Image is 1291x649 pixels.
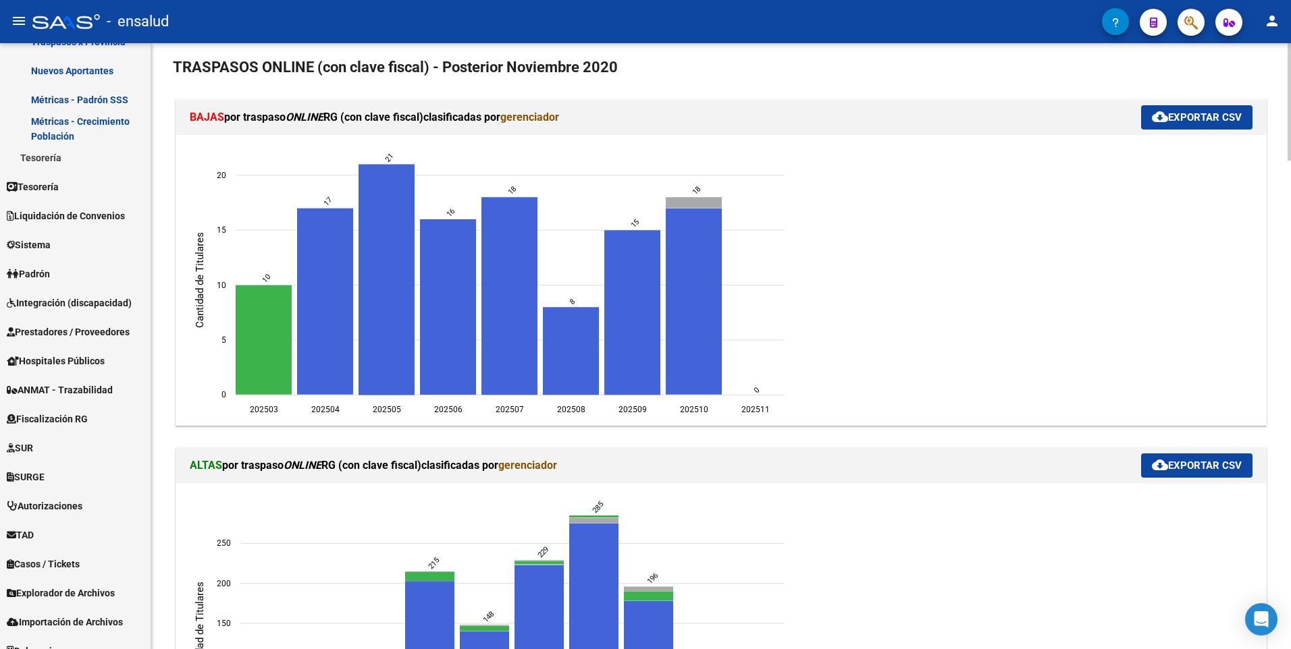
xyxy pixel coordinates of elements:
[373,404,401,414] text: 202505
[7,557,80,571] span: Casos / Tickets
[7,470,45,484] span: SURGE
[481,609,496,624] text: 148
[460,625,509,631] path: 202506 025 - ENSALUD 7
[217,225,226,235] text: 15
[383,152,395,164] text: 21
[543,307,599,395] path: 202508 025 - ENSALUD 8
[284,459,321,472] i: ONLINE
[1264,13,1280,29] mat-icon: person
[7,266,50,281] span: Padrón
[481,197,537,395] path: 202507 025 - ENSALUD 18
[321,196,334,208] text: 17
[7,412,88,426] span: Fiscalización RG
[1245,603,1277,636] div: Open Intercom Messenger
[426,556,441,571] text: 215
[190,459,222,472] span: ALTAS
[420,219,476,394] path: 202506 025 - ENSALUD 16
[666,208,722,394] path: 202510 025 - ENSALUD 17
[500,111,559,123] span: gerenciador
[604,230,660,395] path: 202509 025 - ENSALUD 15
[434,404,463,414] text: 202506
[741,404,770,414] text: 202511
[221,390,226,399] text: 0
[405,572,454,581] path: 202505 025 - ENSALUD 11
[236,285,292,394] path: 202503 Z99 - Sin Identificar 10
[498,459,557,472] span: gerenciador
[569,517,618,523] path: 202508 Z99 - Sin Identificar 7
[1141,453,1253,478] button: Exportar CSV
[217,538,231,548] text: 250
[496,404,524,414] text: 202507
[690,184,702,196] text: 18
[569,515,618,517] path: 202508 025 - ENSALUD 3
[190,107,1141,128] h1: por traspaso RG (con clave fiscal) clasificadas por
[217,170,226,179] text: 20
[618,404,647,414] text: 202509
[250,404,278,414] text: 202503
[359,164,415,395] path: 202505 025 - ENSALUD 21
[7,441,33,455] span: SUR
[7,499,82,513] span: Autorizaciones
[444,206,456,219] text: 16
[506,184,518,196] text: 18
[7,179,59,194] span: Tesorería
[7,237,51,252] span: Sistema
[1141,105,1253,130] button: Exportar CSV
[107,7,169,36] span: - ensalud
[405,571,454,571] path: 202505 Z99 - Sin Identificar 1
[752,385,760,394] text: 0
[297,208,353,394] path: 202504 025 - ENSALUD 17
[194,231,206,327] text: Cantidad de Titulares
[1152,111,1242,123] span: Exportar CSV
[7,208,125,223] span: Liquidación de Convenios
[190,455,1141,476] h1: por traspaso RG (con clave fiscal) clasificadas por
[7,354,105,368] span: Hospitales Públicos
[1152,459,1242,472] span: Exportar CSV
[173,55,1269,80] h2: TRASPASOS ONLINE (con clave fiscal) - Posterior Noviembre 2020
[460,625,509,625] path: 202506 Z99 - Sin Identificar 1
[515,561,564,564] path: 202507 025 - ENSALUD 5
[629,217,641,229] text: 15
[7,324,130,339] span: Prestadores / Proveedores
[590,500,605,515] text: 285
[624,586,673,591] path: 202509 Z99 - Sin Identificar 6
[217,618,231,627] text: 150
[645,571,660,586] text: 196
[666,197,722,208] path: 202510 000 - CRISTAL 1
[557,404,585,414] text: 202508
[190,111,224,123] span: BAJAS
[311,404,340,414] text: 202504
[567,297,576,306] text: 8
[7,615,123,629] span: Importación de Archivos
[515,560,564,561] path: 202507 Z99 - Sin Identificar 1
[7,528,34,542] span: TAD
[260,273,272,285] text: 10
[1152,457,1168,473] mat-icon: cloud_download
[680,404,708,414] text: 202510
[221,335,226,344] text: 5
[7,295,132,310] span: Integración (discapacidad)
[624,591,673,600] path: 202509 025 - ENSALUD 12
[1152,109,1168,125] mat-icon: cloud_download
[7,586,115,600] span: Explorador de Archivos
[535,544,550,559] text: 229
[217,280,226,289] text: 10
[217,578,231,588] text: 200
[286,111,323,123] i: ONLINE
[7,383,113,397] span: ANMAT - Trazabilidad
[11,13,27,29] mat-icon: menu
